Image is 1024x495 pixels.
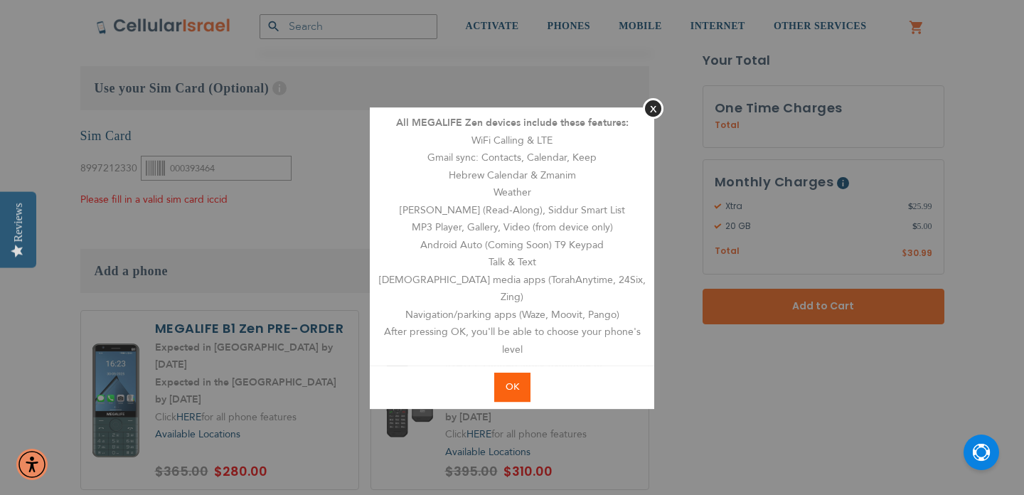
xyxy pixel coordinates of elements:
[506,380,519,393] span: OK
[12,203,25,242] div: Reviews
[494,373,530,402] button: OK
[396,116,629,129] strong: All MEGALIFE Zen devices include these features:
[370,107,654,366] div: WiFi Calling & LTE Gmail sync: Contacts, Calendar, Keep Hebrew Calendar & Zmanim Weather [PERSON_...
[16,449,48,480] div: Accessibility Menu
